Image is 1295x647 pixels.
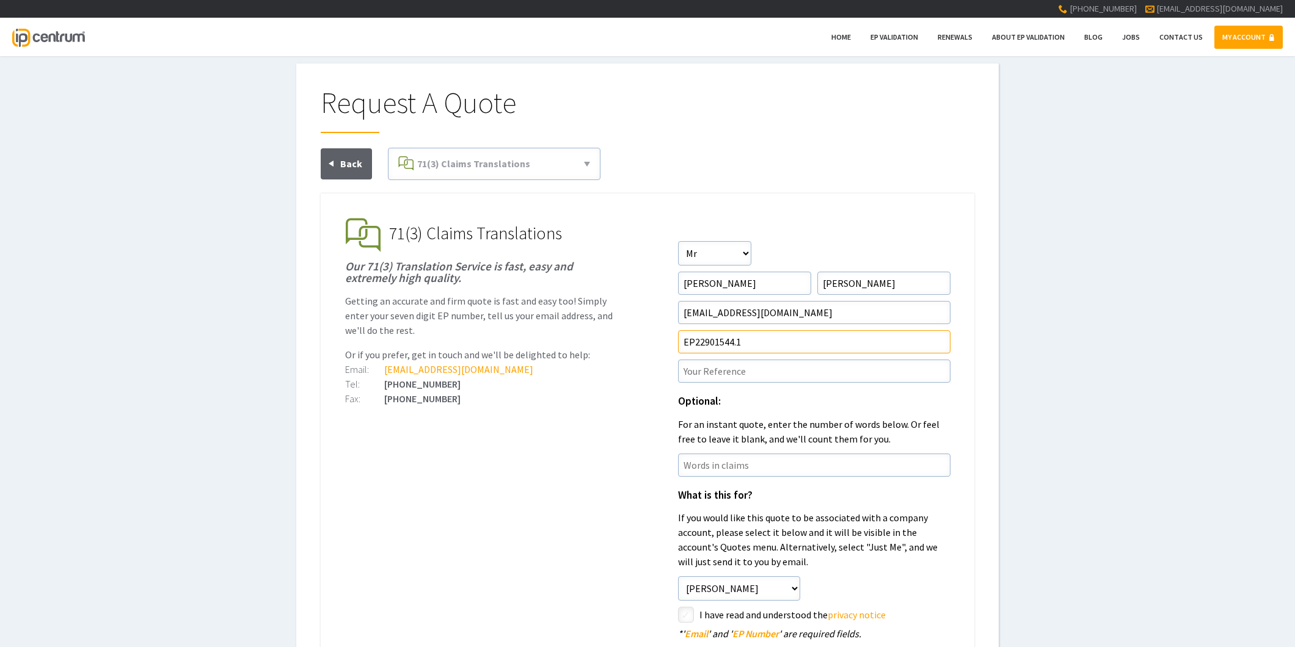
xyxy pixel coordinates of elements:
span: Contact Us [1159,32,1203,42]
span: About EP Validation [992,32,1065,42]
span: [PHONE_NUMBER] [1070,3,1137,14]
span: Email [685,627,708,640]
span: 71(3) Claims Translations [417,157,530,170]
span: Renewals [938,32,972,42]
a: MY ACCOUNT [1214,26,1283,49]
span: Back [340,157,362,170]
a: [EMAIL_ADDRESS][DOMAIN_NAME] [384,363,533,375]
div: ' ' and ' ' are required fields. [678,629,950,638]
span: EP Validation [870,32,918,42]
label: I have read and understood the [699,607,950,623]
p: For an instant quote, enter the number of words below. Or feel free to leave it blank, and we'll ... [678,417,950,446]
span: Home [831,32,851,42]
input: First Name [678,272,811,295]
div: Email: [345,364,384,374]
input: Words in claims [678,454,950,477]
a: Home [823,26,859,49]
div: [PHONE_NUMBER] [345,379,618,389]
a: About EP Validation [984,26,1073,49]
p: If you would like this quote to be associated with a company account, please select it below and ... [678,510,950,569]
a: privacy notice [828,609,886,621]
p: Getting an accurate and firm quote is fast and easy too! Simply enter your seven digit EP number,... [345,294,618,338]
p: Or if you prefer, get in touch and we'll be delighted to help: [345,347,618,362]
a: [EMAIL_ADDRESS][DOMAIN_NAME] [1156,3,1283,14]
h1: What is this for? [678,490,950,501]
span: Jobs [1122,32,1140,42]
a: Renewals [930,26,980,49]
a: 71(3) Claims Translations [393,153,595,175]
h1: Our 71(3) Translation Service is fast, easy and extremely high quality. [345,261,618,284]
h1: Request A Quote [321,88,974,133]
a: Back [321,148,372,179]
input: Surname [817,272,950,295]
a: Blog [1076,26,1111,49]
a: Contact Us [1151,26,1211,49]
span: Blog [1084,32,1103,42]
a: EP Validation [863,26,926,49]
h1: Optional: [678,396,950,407]
input: Your Reference [678,360,950,383]
div: Fax: [345,394,384,403]
div: Tel: [345,379,384,389]
input: EP Number [678,330,950,353]
span: EP Number [732,627,779,640]
a: IP Centrum [12,18,84,56]
a: Jobs [1114,26,1148,49]
span: 71(3) Claims Translations [389,222,562,244]
div: [PHONE_NUMBER] [345,394,618,403]
input: Email [678,301,950,324]
label: styled-checkbox [678,607,694,623]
